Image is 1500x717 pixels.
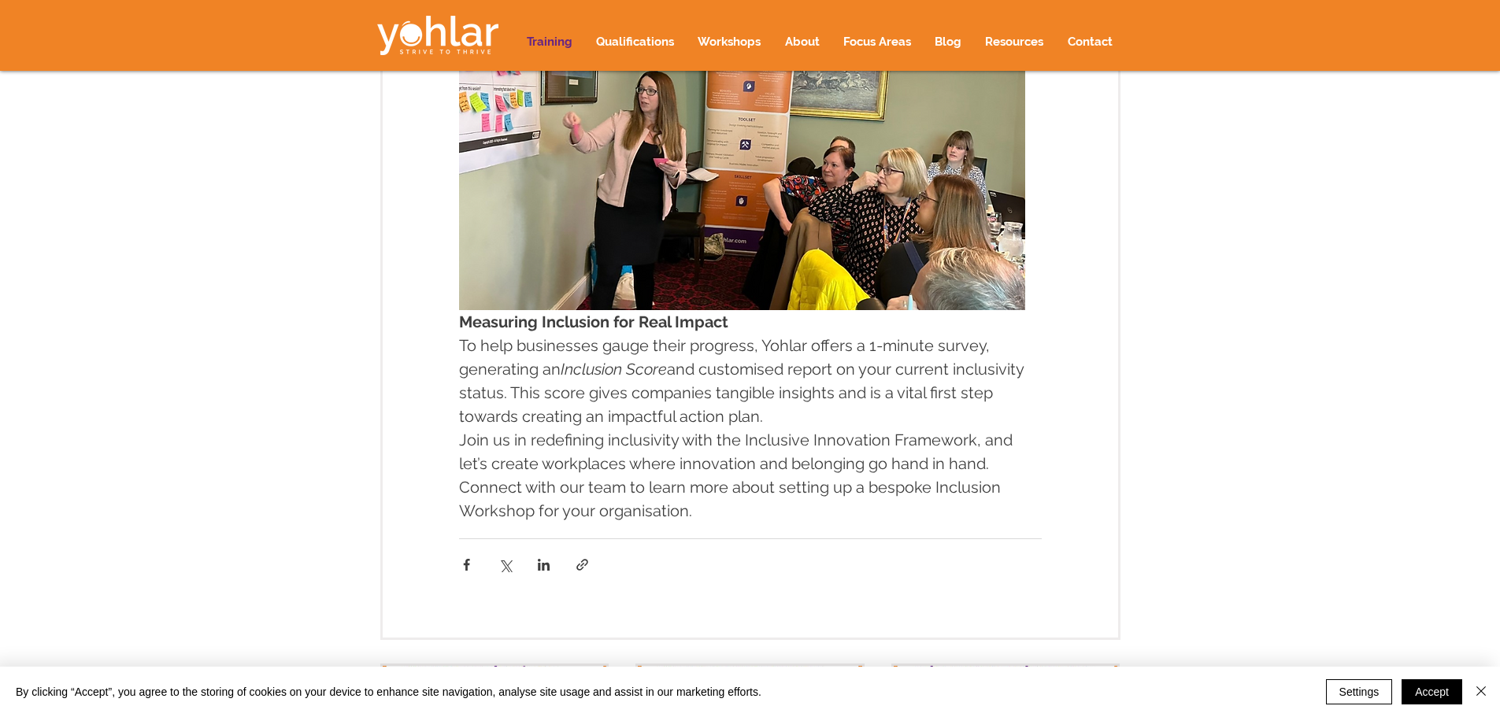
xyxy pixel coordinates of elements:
[16,685,761,699] span: By clicking “Accept”, you agree to the storing of cookies on your device to enhance site navigati...
[519,23,580,61] p: Training
[690,23,769,61] p: Workshops
[459,312,728,331] span: Measuring Inclusion for Real Impact
[459,431,1017,520] span: Join us in redefining inclusivity with the Inclusive Innovation Framework, and let’s create workp...
[973,23,1056,61] div: Resources
[536,557,551,572] button: Share via LinkedIn
[1060,23,1120,61] p: Contact
[459,360,1028,426] span: and customised report on your current inclusivity status. This score gives companies tangible ins...
[1326,679,1393,704] button: Settings
[561,360,667,379] span: Inclusion Score
[515,23,1124,61] nav: Site
[927,23,969,61] p: Blog
[923,23,973,61] a: Blog
[575,557,590,572] button: Share via link
[1056,23,1124,61] a: Contact
[835,23,919,61] p: Focus Areas
[588,23,682,61] p: Qualifications
[831,23,923,61] div: Focus Areas
[459,336,994,379] span: To help businesses gauge their progress, Yohlar offers a 1-minute survey, generating an
[1472,682,1491,700] img: Close
[1402,679,1462,704] button: Accept
[777,23,828,61] p: About
[498,557,513,572] button: Share via X (Twitter)
[515,23,584,61] a: Training
[1472,679,1491,704] button: Close
[459,557,474,572] button: Share via Facebook
[773,23,831,61] a: About
[584,23,686,61] a: Qualifications
[377,16,498,55] img: Yohlar - Strive to Thrive logo
[977,23,1051,61] p: Resources
[686,23,773,61] a: Workshops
